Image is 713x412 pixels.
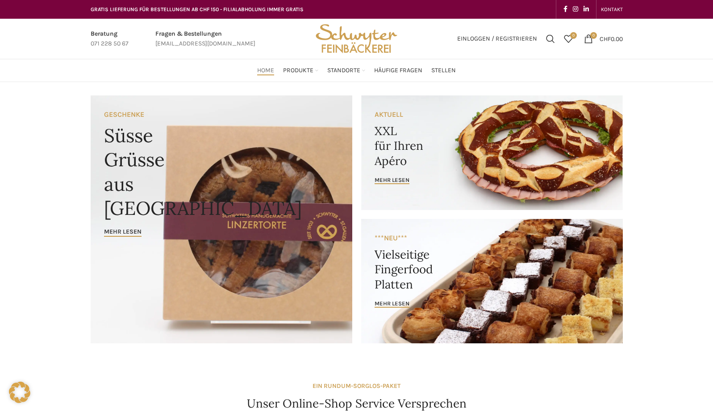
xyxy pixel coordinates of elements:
a: Häufige Fragen [374,62,422,79]
span: Einloggen / Registrieren [457,36,537,42]
a: Infobox link [91,29,129,49]
a: Instagram social link [570,3,581,16]
div: Meine Wunschliste [559,30,577,48]
a: Site logo [313,34,400,42]
span: 0 [570,32,577,39]
strong: EIN RUNDUM-SORGLOS-PAKET [313,382,400,390]
a: Produkte [283,62,318,79]
span: KONTAKT [601,6,623,12]
span: Produkte [283,66,313,75]
a: KONTAKT [601,0,623,18]
a: Facebook social link [561,3,570,16]
a: Home [257,62,274,79]
span: GRATIS LIEFERUNG FÜR BESTELLUNGEN AB CHF 150 - FILIALABHOLUNG IMMER GRATIS [91,6,304,12]
bdi: 0.00 [600,35,623,42]
a: Banner link [361,95,623,210]
a: Banner link [361,219,623,343]
div: Secondary navigation [596,0,627,18]
a: Infobox link [155,29,255,49]
span: Home [257,66,274,75]
span: Stellen [431,66,456,75]
img: Bäckerei Schwyter [313,19,400,59]
a: Standorte [327,62,365,79]
a: 0 CHF0.00 [580,30,627,48]
a: Einloggen / Registrieren [453,30,542,48]
span: Standorte [327,66,360,75]
span: 0 [590,32,597,39]
a: Stellen [431,62,456,79]
a: Suchen [542,30,559,48]
a: Banner link [91,95,352,343]
span: CHF [600,35,611,42]
a: 0 [559,30,577,48]
h4: Unser Online-Shop Service Versprechen [247,396,467,412]
span: Häufige Fragen [374,66,422,75]
a: Linkedin social link [581,3,592,16]
div: Main navigation [86,62,627,79]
